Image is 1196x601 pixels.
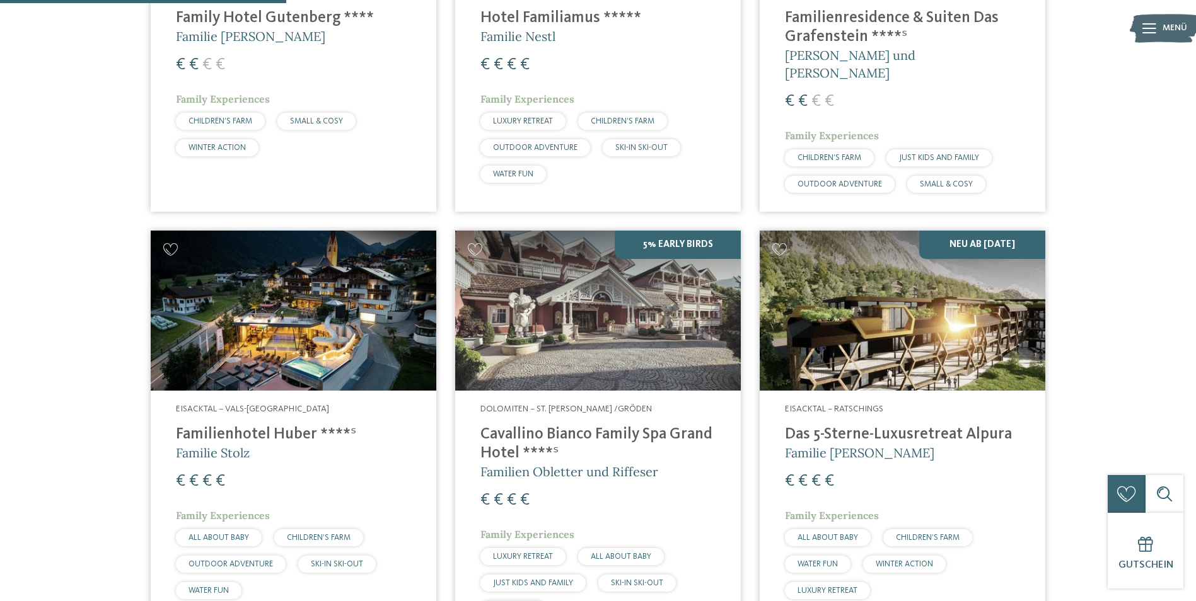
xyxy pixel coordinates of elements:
span: € [825,93,834,110]
span: € [494,492,503,508]
span: ALL ABOUT BABY [798,534,858,542]
span: CHILDREN’S FARM [591,117,654,125]
span: SMALL & COSY [920,180,973,188]
img: Familienhotels gesucht? Hier findet ihr die besten! [151,231,436,391]
span: OUTDOOR ADVENTURE [798,180,882,188]
span: Family Experiences [785,509,879,522]
span: SKI-IN SKI-OUT [611,579,663,587]
span: € [520,492,530,508]
span: OUTDOOR ADVENTURE [189,560,273,568]
span: Familien Obletter und Riffeser [480,464,658,479]
span: € [494,57,503,73]
span: CHILDREN’S FARM [287,534,351,542]
span: Family Experiences [176,93,270,105]
span: € [202,473,212,489]
img: Familienhotels gesucht? Hier findet ihr die besten! [760,231,1045,391]
h4: Family Hotel Gutenberg **** [176,9,411,28]
span: WATER FUN [493,170,533,178]
h4: Cavallino Bianco Family Spa Grand Hotel ****ˢ [480,425,716,463]
span: Familie Stolz [176,445,250,461]
span: € [785,93,794,110]
span: SKI-IN SKI-OUT [311,560,363,568]
span: Eisacktal – Ratschings [785,404,883,413]
img: Family Spa Grand Hotel Cavallino Bianco ****ˢ [455,231,741,391]
span: € [189,57,199,73]
span: JUST KIDS AND FAMILY [899,154,979,162]
span: ALL ABOUT BABY [591,552,651,561]
span: € [811,473,821,489]
span: Dolomiten – St. [PERSON_NAME] /Gröden [480,404,652,413]
h4: Familienhotel Huber ****ˢ [176,425,411,444]
h4: Familienresidence & Suiten Das Grafenstein ****ˢ [785,9,1020,47]
span: € [520,57,530,73]
span: OUTDOOR ADVENTURE [493,144,578,152]
span: Family Experiences [785,129,879,142]
span: Family Experiences [176,509,270,522]
span: LUXURY RETREAT [798,587,857,595]
span: JUST KIDS AND FAMILY [493,579,573,587]
span: WINTER ACTION [189,144,246,152]
span: € [507,57,516,73]
span: Family Experiences [480,528,574,541]
h4: Das 5-Sterne-Luxusretreat Alpura [785,425,1020,444]
span: € [202,57,212,73]
span: € [798,473,808,489]
span: € [189,473,199,489]
span: Familie [PERSON_NAME] [176,28,325,44]
span: CHILDREN’S FARM [798,154,861,162]
span: SMALL & COSY [290,117,343,125]
a: Gutschein [1108,513,1183,588]
span: € [176,57,185,73]
span: [PERSON_NAME] und [PERSON_NAME] [785,47,915,81]
span: € [480,57,490,73]
span: € [216,473,225,489]
span: WATER FUN [798,560,838,568]
span: CHILDREN’S FARM [189,117,252,125]
span: € [176,473,185,489]
span: LUXURY RETREAT [493,117,553,125]
span: SKI-IN SKI-OUT [615,144,668,152]
span: Familie Nestl [480,28,555,44]
span: € [216,57,225,73]
span: Gutschein [1118,560,1173,570]
span: € [825,473,834,489]
span: Eisacktal – Vals-[GEOGRAPHIC_DATA] [176,404,329,413]
span: Family Experiences [480,93,574,105]
span: € [811,93,821,110]
span: CHILDREN’S FARM [896,534,960,542]
span: LUXURY RETREAT [493,552,553,561]
span: WATER FUN [189,587,229,595]
span: Familie [PERSON_NAME] [785,445,934,461]
span: € [507,492,516,508]
span: € [785,473,794,489]
span: WINTER ACTION [876,560,933,568]
span: ALL ABOUT BABY [189,534,249,542]
span: € [480,492,490,508]
span: € [798,93,808,110]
